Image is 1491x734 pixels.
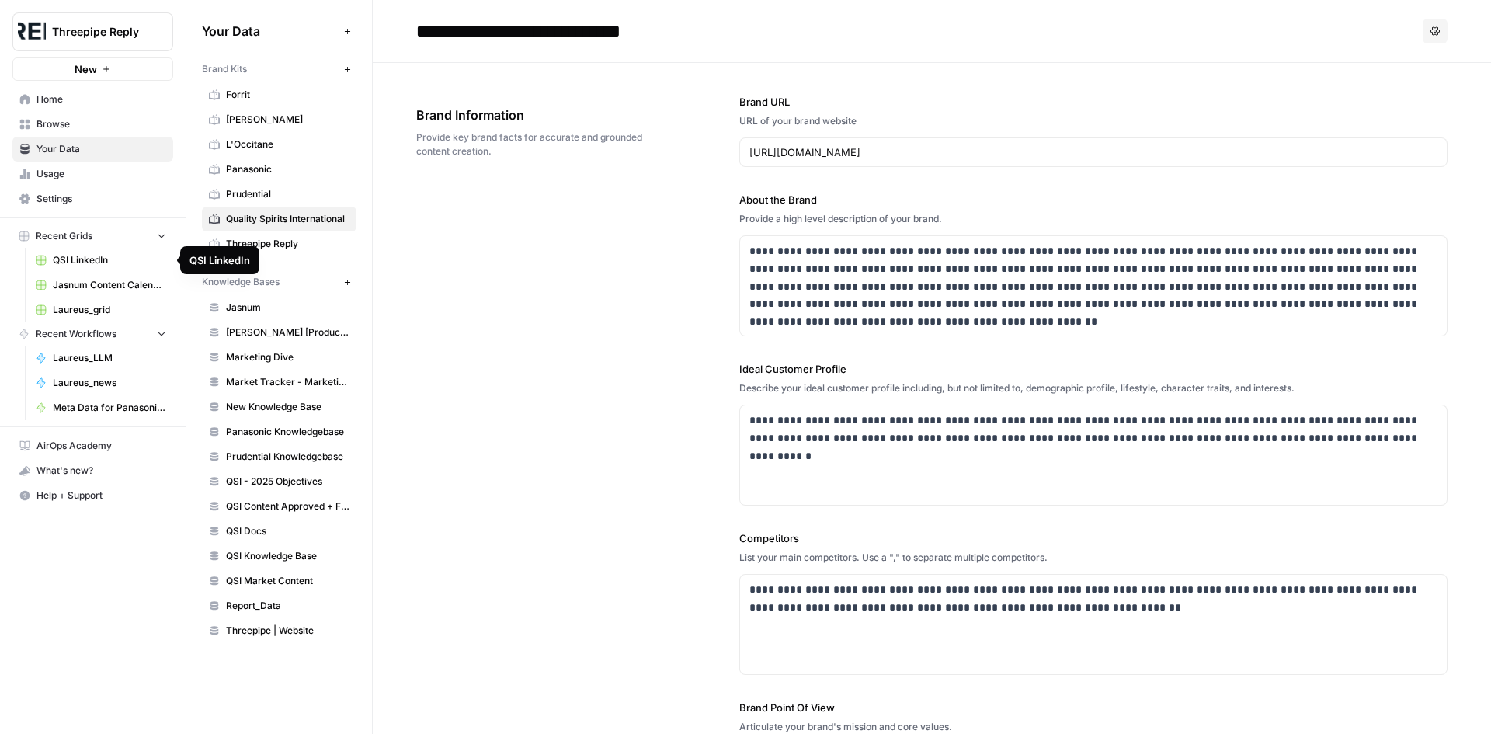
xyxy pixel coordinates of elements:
[29,370,173,395] a: Laureus_news
[53,401,166,415] span: Meta Data for Panasonic UK GR
[226,187,349,201] span: Prudential
[12,433,173,458] a: AirOps Academy
[13,459,172,482] div: What's new?
[12,224,173,248] button: Recent Grids
[202,419,356,444] a: Panasonic Knowledgebase
[226,350,349,364] span: Marketing Dive
[202,231,356,256] a: Threepipe Reply
[739,192,1448,207] label: About the Brand
[226,524,349,538] span: QSI Docs
[416,130,652,158] span: Provide key brand facts for accurate and grounded content creation.
[202,320,356,345] a: [PERSON_NAME] [Products]
[75,61,97,77] span: New
[226,574,349,588] span: QSI Market Content
[12,186,173,211] a: Settings
[29,248,173,273] a: QSI LinkedIn
[226,599,349,613] span: Report_Data
[202,519,356,544] a: QSI Docs
[226,400,349,414] span: New Knowledge Base
[53,376,166,390] span: Laureus_news
[12,137,173,162] a: Your Data
[18,18,46,46] img: Threepipe Reply Logo
[12,322,173,346] button: Recent Workflows
[416,106,652,124] span: Brand Information
[226,499,349,513] span: QSI Content Approved + Feedback
[202,345,356,370] a: Marketing Dive
[202,207,356,231] a: Quality Spirits International
[202,107,356,132] a: [PERSON_NAME]
[226,237,349,251] span: Threepipe Reply
[12,112,173,137] a: Browse
[202,593,356,618] a: Report_Data
[202,275,280,289] span: Knowledge Bases
[53,351,166,365] span: Laureus_LLM
[226,301,349,315] span: Jasnum
[12,483,173,508] button: Help + Support
[739,212,1448,226] div: Provide a high level description of your brand.
[749,144,1437,160] input: www.sundaysoccer.com
[36,327,116,341] span: Recent Workflows
[29,297,173,322] a: Laureus_grid
[53,278,166,292] span: Jasnum Content Calendar
[226,624,349,638] span: Threepipe | Website
[12,57,173,81] button: New
[226,212,349,226] span: Quality Spirits International
[29,346,173,370] a: Laureus_LLM
[36,229,92,243] span: Recent Grids
[739,361,1448,377] label: Ideal Customer Profile
[36,167,166,181] span: Usage
[202,469,356,494] a: QSI - 2025 Objectives
[202,22,338,40] span: Your Data
[189,252,250,268] div: QSI LinkedIn
[226,88,349,102] span: Forrit
[226,425,349,439] span: Panasonic Knowledgebase
[202,132,356,157] a: L'Occitane
[202,444,356,469] a: Prudential Knowledgebase
[226,375,349,389] span: Market Tracker - Marketing + Advertising
[202,569,356,593] a: QSI Market Content
[202,370,356,395] a: Market Tracker - Marketing + Advertising
[739,530,1448,546] label: Competitors
[739,720,1448,734] div: Articulate your brand's mission and core values.
[36,489,166,503] span: Help + Support
[202,494,356,519] a: QSI Content Approved + Feedback
[53,303,166,317] span: Laureus_grid
[202,295,356,320] a: Jasnum
[202,182,356,207] a: Prudential
[739,700,1448,715] label: Brand Point Of View
[739,94,1448,110] label: Brand URL
[12,12,173,51] button: Workspace: Threepipe Reply
[739,114,1448,128] div: URL of your brand website
[226,137,349,151] span: L'Occitane
[36,439,166,453] span: AirOps Academy
[202,62,247,76] span: Brand Kits
[52,24,146,40] span: Threepipe Reply
[226,450,349,464] span: Prudential Knowledgebase
[202,544,356,569] a: QSI Knowledge Base
[53,253,166,267] span: QSI LinkedIn
[12,87,173,112] a: Home
[29,273,173,297] a: Jasnum Content Calendar
[36,92,166,106] span: Home
[29,395,173,420] a: Meta Data for Panasonic UK GR
[202,395,356,419] a: New Knowledge Base
[202,618,356,643] a: Threepipe | Website
[12,458,173,483] button: What's new?
[226,162,349,176] span: Panasonic
[226,549,349,563] span: QSI Knowledge Base
[226,113,349,127] span: [PERSON_NAME]
[202,157,356,182] a: Panasonic
[12,162,173,186] a: Usage
[739,551,1448,565] div: List your main competitors. Use a "," to separate multiple competitors.
[36,142,166,156] span: Your Data
[226,475,349,489] span: QSI - 2025 Objectives
[36,117,166,131] span: Browse
[739,381,1448,395] div: Describe your ideal customer profile including, but not limited to, demographic profile, lifestyl...
[226,325,349,339] span: [PERSON_NAME] [Products]
[202,82,356,107] a: Forrit
[36,192,166,206] span: Settings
